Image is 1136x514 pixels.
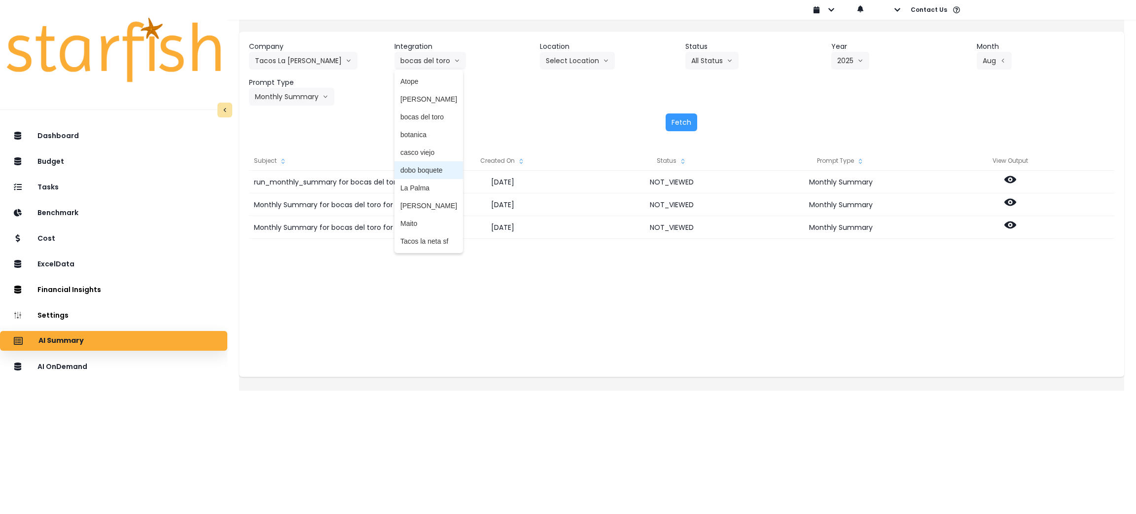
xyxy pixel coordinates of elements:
[418,171,587,193] div: [DATE]
[249,193,418,216] div: Monthly Summary for bocas del toro for [DATE]
[756,171,925,193] div: Monthly Summary
[831,41,969,52] header: Year
[37,260,74,268] p: ExcelData
[679,157,687,165] svg: sort
[37,209,78,217] p: Benchmark
[394,70,463,253] ul: bocas del toroarrow down line
[831,52,869,70] button: 2025arrow down line
[400,94,457,104] span: [PERSON_NAME]
[454,56,460,66] svg: arrow down line
[249,77,387,88] header: Prompt Type
[37,234,55,243] p: Cost
[540,41,677,52] header: Location
[587,193,756,216] div: NOT_VIEWED
[517,157,525,165] svg: sort
[400,236,457,246] span: Tacos la neta sf
[249,216,418,239] div: Monthly Summary for bocas del toro for [DATE]
[400,165,457,175] span: dobo boquete
[603,56,609,66] svg: arrow down line
[756,151,925,171] div: Prompt Type
[977,41,1114,52] header: Month
[587,151,756,171] div: Status
[977,52,1012,70] button: Augarrow left line
[346,56,352,66] svg: arrow down line
[1000,56,1006,66] svg: arrow left line
[418,193,587,216] div: [DATE]
[400,76,457,86] span: Atope
[38,336,84,345] p: AI Summary
[400,112,457,122] span: bocas del toro
[249,171,418,193] div: run_monthly_summary for bocas del toro for [DATE]
[249,151,418,171] div: Subject
[249,41,387,52] header: Company
[400,201,457,211] span: [PERSON_NAME]
[727,56,733,66] svg: arrow down line
[756,193,925,216] div: Monthly Summary
[37,183,59,191] p: Tasks
[249,52,357,70] button: Tacos La [PERSON_NAME]arrow down line
[418,216,587,239] div: [DATE]
[400,183,457,193] span: La Palma
[857,56,863,66] svg: arrow down line
[685,52,739,70] button: All Statusarrow down line
[400,130,457,140] span: botanica
[587,171,756,193] div: NOT_VIEWED
[418,151,587,171] div: Created On
[249,88,334,106] button: Monthly Summaryarrow down line
[322,92,328,102] svg: arrow down line
[37,132,79,140] p: Dashboard
[279,157,287,165] svg: sort
[856,157,864,165] svg: sort
[37,157,64,166] p: Budget
[37,363,87,371] p: AI OnDemand
[540,52,615,70] button: Select Locationarrow down line
[925,151,1095,171] div: View Output
[400,219,457,228] span: Maito
[587,216,756,239] div: NOT_VIEWED
[756,216,925,239] div: Monthly Summary
[685,41,823,52] header: Status
[394,41,532,52] header: Integration
[394,52,466,70] button: bocas del toroarrow down line
[666,113,697,131] button: Fetch
[400,147,457,157] span: casco viejo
